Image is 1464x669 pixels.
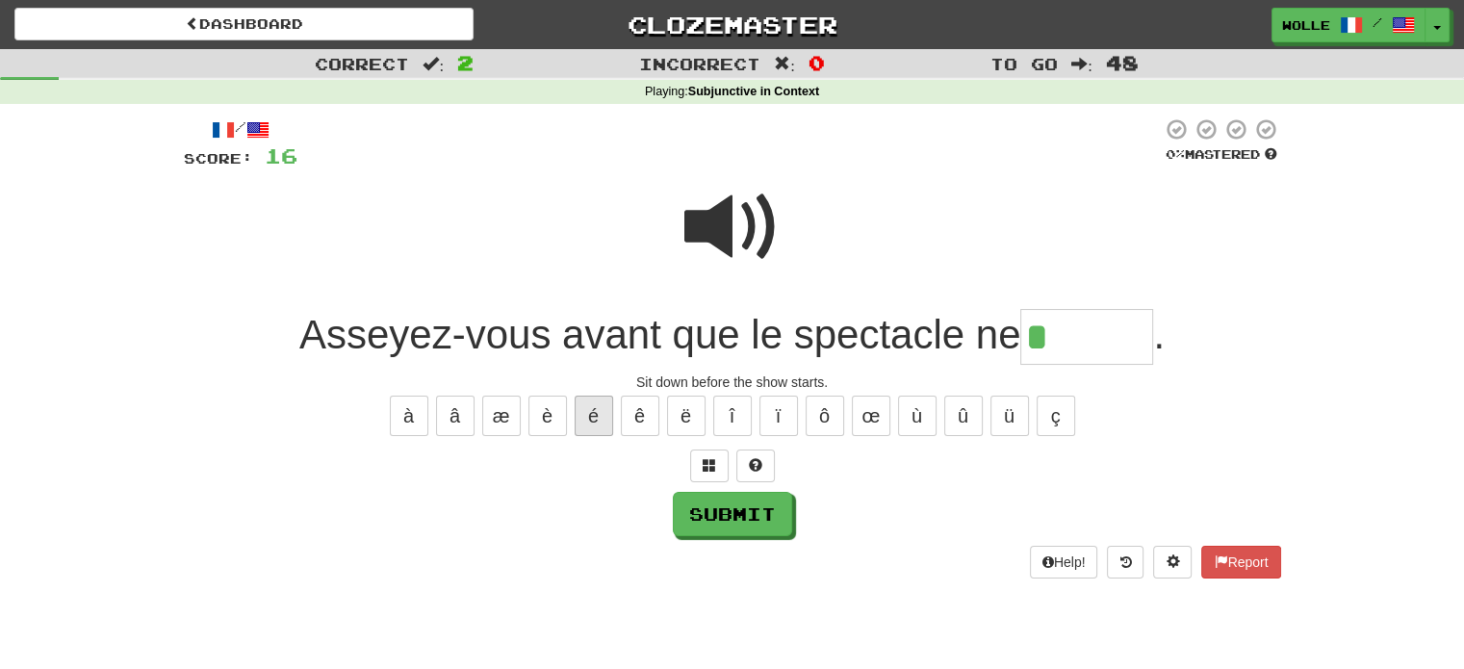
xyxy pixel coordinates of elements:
[809,51,825,74] span: 0
[774,56,795,72] span: :
[898,396,937,436] button: ù
[1071,56,1092,72] span: :
[14,8,474,40] a: Dashboard
[184,117,297,142] div: /
[1107,546,1143,579] button: Round history (alt+y)
[1271,8,1425,42] a: Wolle /
[806,396,844,436] button: ô
[502,8,962,41] a: Clozemaster
[639,54,760,73] span: Incorrect
[759,396,798,436] button: ï
[1201,546,1280,579] button: Report
[690,450,729,482] button: Switch sentence to multiple choice alt+p
[1282,16,1330,34] span: Wolle
[990,54,1058,73] span: To go
[482,396,521,436] button: æ
[423,56,444,72] span: :
[575,396,613,436] button: é
[390,396,428,436] button: à
[990,396,1029,436] button: ü
[436,396,475,436] button: â
[736,450,775,482] button: Single letter hint - you only get 1 per sentence and score half the points! alt+h
[1153,312,1165,357] span: .
[184,150,253,167] span: Score:
[1162,146,1281,164] div: Mastered
[1166,146,1185,162] span: 0 %
[1373,15,1382,29] span: /
[299,312,1020,357] span: Asseyez-vous avant que le spectacle ne
[688,85,819,98] strong: Subjunctive in Context
[852,396,890,436] button: œ
[667,396,706,436] button: ë
[265,143,297,167] span: 16
[944,396,983,436] button: û
[713,396,752,436] button: î
[673,492,792,536] button: Submit
[621,396,659,436] button: ê
[184,373,1281,392] div: Sit down before the show starts.
[1106,51,1139,74] span: 48
[1030,546,1098,579] button: Help!
[1037,396,1075,436] button: ç
[457,51,474,74] span: 2
[528,396,567,436] button: è
[315,54,409,73] span: Correct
